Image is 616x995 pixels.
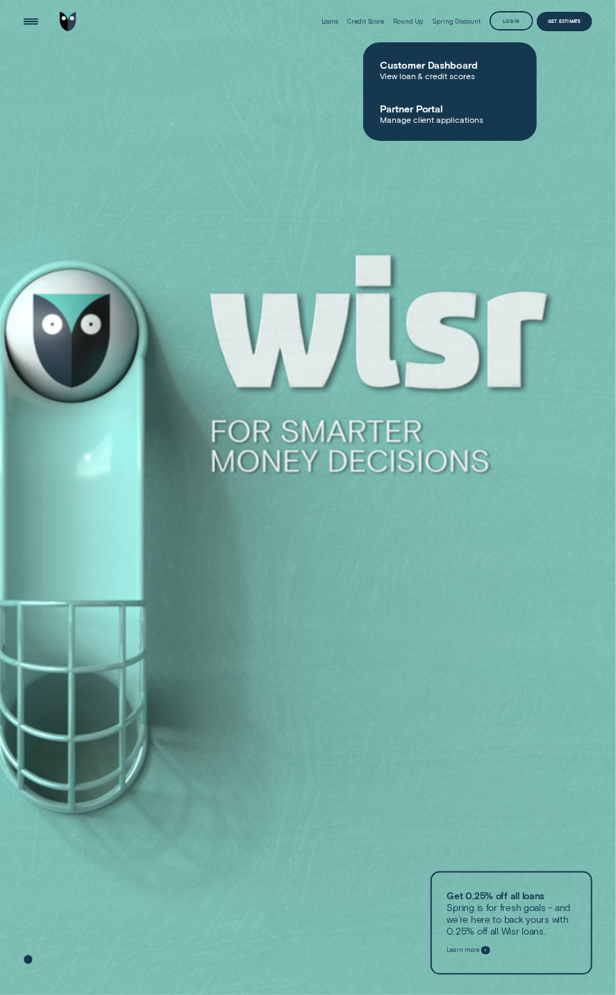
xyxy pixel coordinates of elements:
div: Loans [322,17,339,25]
a: Get Estimate [537,12,592,31]
div: Round Up [393,17,423,25]
span: Partner Portal [380,103,520,114]
a: Partner PortalManage client applications [363,92,537,135]
span: Customer Dashboard [380,59,520,71]
span: View loan & credit scores [380,71,520,80]
button: Log in [490,11,533,31]
button: Open Menu [22,12,41,31]
span: Manage client applications [380,114,520,124]
div: Spring Discount [433,17,481,25]
span: Learn more [447,947,479,954]
a: Customer DashboardView loan & credit scores [363,48,537,92]
img: Wisr [60,12,76,31]
div: Credit Score [347,17,384,25]
p: Spring is for fresh goals - and we’re here to back yours with 0.25% off all Wisr loans. [447,891,576,938]
strong: Get 0.25% off all loans [447,890,545,902]
a: Get 0.25% off all loansSpring is for fresh goals - and we’re here to back yours with 0.25% off al... [431,871,592,975]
